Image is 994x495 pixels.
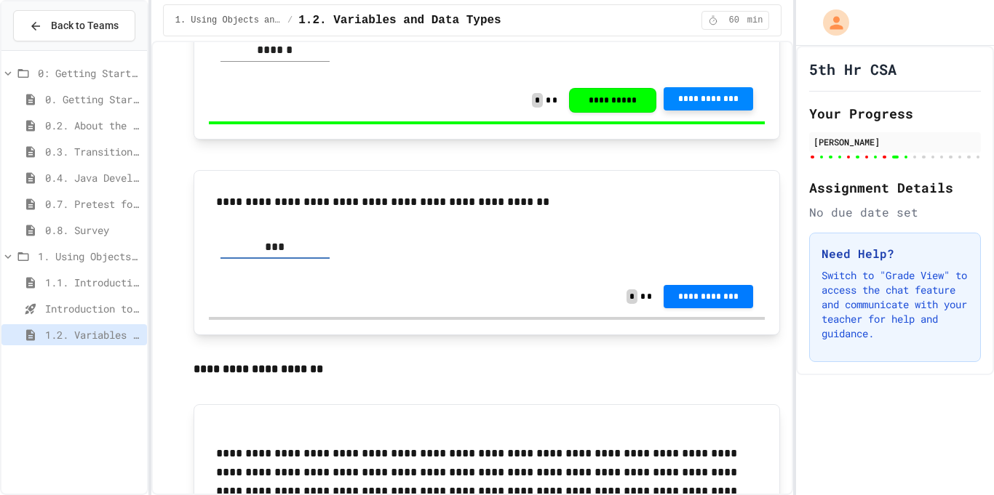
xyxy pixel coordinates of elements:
[45,92,141,107] span: 0. Getting Started
[723,15,746,26] span: 60
[45,222,141,238] span: 0.8. Survey
[45,301,141,316] span: Introduction to Algorithms, Programming, and Compilers
[13,10,135,41] button: Back to Teams
[287,15,293,26] span: /
[45,275,141,290] span: 1.1. Introduction to Algorithms, Programming, and Compilers
[822,268,969,341] p: Switch to "Grade View" to access the chat feature and communicate with your teacher for help and ...
[45,327,141,342] span: 1.2. Variables and Data Types
[45,196,141,212] span: 0.7. Pretest for the AP CSA Exam
[814,135,977,148] div: [PERSON_NAME]
[51,18,119,33] span: Back to Teams
[298,12,501,29] span: 1.2. Variables and Data Types
[809,103,981,124] h2: Your Progress
[809,204,981,221] div: No due date set
[175,15,282,26] span: 1. Using Objects and Methods
[45,144,141,159] span: 0.3. Transitioning from AP CSP to AP CSA
[45,118,141,133] span: 0.2. About the AP CSA Exam
[38,249,141,264] span: 1. Using Objects and Methods
[38,65,141,81] span: 0: Getting Started
[809,59,896,79] h1: 5th Hr CSA
[808,6,853,39] div: My Account
[822,245,969,262] h3: Need Help?
[45,170,141,185] span: 0.4. Java Development Environments
[809,177,981,198] h2: Assignment Details
[747,15,763,26] span: min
